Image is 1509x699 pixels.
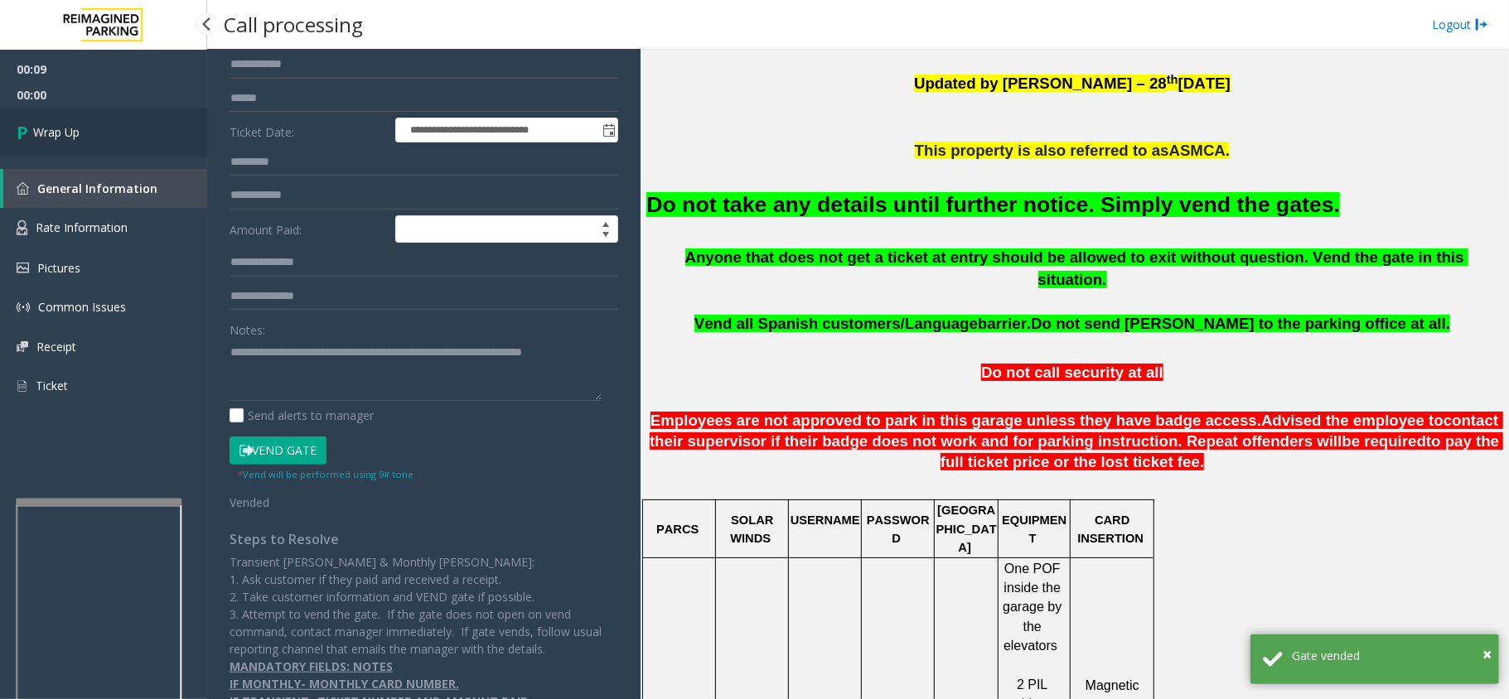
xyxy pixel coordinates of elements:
img: 'icon' [17,301,30,314]
span: Updated by [PERSON_NAME] – 28 [914,75,1167,92]
span: × [1482,643,1492,665]
label: Send alerts to manager [230,407,374,424]
span: PASSWORD [867,513,930,545]
span: [GEOGRAPHIC_DATA] [936,504,997,554]
label: Amount Paid: [225,215,391,243]
label: Ticket Date: [225,118,391,142]
p: Transient [PERSON_NAME] & Monthly [PERSON_NAME]: [230,553,618,571]
u: IF MONTHLY- MONTHLY CARD NUMBER. [230,676,459,692]
button: Close [1482,642,1492,667]
p: 1. Ask customer if they paid and received a receipt. [230,571,618,588]
span: Ticket [36,378,68,393]
span: Advised the employee to [1261,412,1444,429]
h3: Call processing [215,4,371,45]
span: Vended [230,494,269,510]
span: Employees are not approved to park in this garage unless they have badge access. [651,412,1261,429]
span: SOLAR WINDS [730,513,776,545]
span: CARD INSERTION [1077,513,1144,545]
p: 2. Take customer information and VEND gate if possible. [230,588,618,605]
span: Toggle popup [599,118,617,142]
span: Vend all Spanish customers/Language [694,315,978,332]
img: logout [1475,16,1488,33]
img: 'icon' [17,378,27,393]
span: to pay the full ticket price or the lost ticket fee. [941,432,1504,470]
h4: Steps to Resolve [230,532,618,547]
p: 3. Attempt to vend the gate. If the gate does not open on vend command, contact manager immediate... [230,605,618,658]
font: Do not take any details until further notice. Simply vend the gates. [646,192,1340,217]
span: Receipt [36,339,76,354]
span: Pictures [37,260,80,276]
span: One POF inside the garage by the elevators [1003,562,1066,653]
u: MANDATORY FIELDS: NOTES [230,658,393,674]
span: EQUIPMENT [1002,513,1066,545]
span: ASMCA. [1169,142,1231,159]
span: barrier. [978,315,1031,332]
span: PARCS [656,523,699,536]
span: Do not send [PERSON_NAME] to the parking office at all. [1031,315,1450,332]
span: Do not call security at all [981,364,1163,381]
a: Logout [1432,16,1488,33]
span: Rate Information [36,219,128,235]
div: Gate vended [1292,647,1487,664]
label: Notes: [230,316,265,339]
span: [DATE] [1178,75,1231,92]
a: General Information [3,169,207,208]
span: USERNAME [791,513,860,527]
span: Common Issues [38,299,126,315]
span: Anyone that does not get a ticket at entry should be allowed to exit without question. Vend the g... [685,248,1468,288]
span: contact their supervisor if their badge does not work and for parking instruction. Repeat offende... [650,412,1502,450]
img: 'icon' [17,341,28,352]
img: 'icon' [17,263,29,273]
button: Vend Gate [230,436,326,465]
span: be required [1342,432,1427,450]
span: th [1167,73,1178,86]
span: Decrease value [594,229,617,243]
span: Increase value [594,216,617,229]
small: Vend will be performed using 9# tone [238,468,414,480]
span: General Information [37,181,157,196]
img: 'icon' [17,182,29,195]
img: 'icon' [17,220,27,235]
span: This property is also referred to as [915,142,1169,159]
span: Wrap Up [33,123,80,141]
